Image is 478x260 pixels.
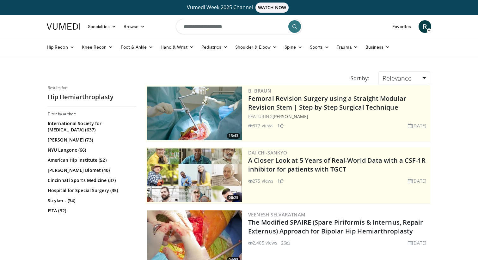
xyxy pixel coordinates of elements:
[48,167,135,173] a: [PERSON_NAME] Biomet (40)
[281,41,306,53] a: Spine
[389,20,415,33] a: Favorites
[419,20,431,33] a: R
[47,23,80,30] img: VuMedi Logo
[346,71,374,85] div: Sort by:
[277,122,284,129] li: 1
[78,41,117,53] a: Knee Recon
[48,3,430,13] a: Vumedi Week 2025 ChannelWATCH NOW
[248,156,426,173] a: A Closer Look at 5 Years of Real-World Data with a CSF-1R inhibitor for patients with TGCT
[231,41,281,53] a: Shoulder & Elbow
[43,41,78,53] a: Hip Recon
[198,41,231,53] a: Pediatrics
[248,149,287,156] a: Daiichi-Sankyo
[378,71,430,85] a: Relevance
[84,20,120,33] a: Specialties
[147,148,242,202] img: 93c22cae-14d1-47f0-9e4a-a244e824b022.png.300x170_q85_crop-smart_upscale.jpg
[117,41,157,53] a: Foot & Ankle
[248,88,271,94] a: B. Braun
[48,157,135,163] a: American Hip Institute (52)
[48,112,136,117] h3: Filter by author:
[48,137,135,143] a: [PERSON_NAME] (73)
[248,239,277,246] li: 2,405 views
[48,197,135,204] a: Stryker . (34)
[227,195,240,201] span: 06:25
[147,87,242,140] a: 13:43
[408,122,426,129] li: [DATE]
[408,239,426,246] li: [DATE]
[48,187,135,194] a: Hospital for Special Surgery (35)
[383,74,412,82] span: Relevance
[227,133,240,139] span: 13:43
[48,93,136,101] h2: Hip Hemiarthroplasty
[48,120,135,133] a: International Society for [MEDICAL_DATA] (637)
[48,147,135,153] a: NYU Langone (66)
[147,148,242,202] a: 06:25
[248,218,423,235] a: The Modified SPAIRE (Spare Piriformis & Internus, Repair Externus) Approach for Bipolar Hip Hemia...
[281,239,290,246] li: 26
[147,87,242,140] img: 4275ad52-8fa6-4779-9598-00e5d5b95857.300x170_q85_crop-smart_upscale.jpg
[306,41,333,53] a: Sports
[248,94,406,112] a: Femoral Revision Surgery using a Straight Modular Revision Stem | Step-by-Step Surgical Technique
[248,122,273,129] li: 377 views
[248,211,306,218] a: Veenesh Selvaratnam
[255,3,289,13] span: WATCH NOW
[120,20,149,33] a: Browse
[408,178,426,184] li: [DATE]
[362,41,394,53] a: Business
[273,113,308,119] a: [PERSON_NAME]
[48,85,136,90] p: Results for:
[248,113,429,120] div: FEATURING
[157,41,198,53] a: Hand & Wrist
[48,208,135,214] a: ISTA (32)
[333,41,362,53] a: Trauma
[176,19,302,34] input: Search topics, interventions
[248,178,273,184] li: 275 views
[48,177,135,184] a: Cincinnati Sports Medicine (37)
[277,178,284,184] li: 1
